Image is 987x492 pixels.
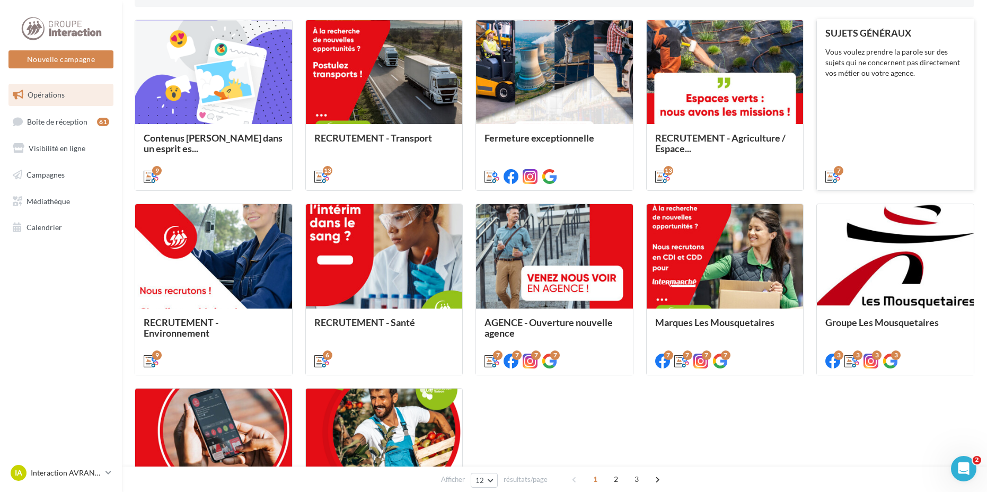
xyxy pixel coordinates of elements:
[323,166,332,175] div: 13
[853,350,862,360] div: 3
[8,50,113,68] button: Nouvelle campagne
[6,216,116,239] a: Calendrier
[27,196,70,205] span: Médiathèque
[872,350,882,360] div: 3
[441,475,465,485] span: Afficher
[6,164,116,186] a: Campagnes
[314,317,415,328] span: RECRUTEMENT - Santé
[27,170,65,179] span: Campagnes
[15,468,22,478] span: IA
[314,132,432,144] span: RECRUTEMENT - Transport
[891,350,901,360] div: 3
[144,132,283,154] span: Contenus [PERSON_NAME] dans un esprit es...
[6,190,116,213] a: Médiathèque
[471,473,498,488] button: 12
[973,456,981,464] span: 2
[607,471,624,488] span: 2
[493,350,503,360] div: 7
[531,350,541,360] div: 7
[97,118,109,126] div: 61
[484,317,613,339] span: AGENCE - Ouverture nouvelle agence
[144,317,218,339] span: RECRUTEMENT - Environnement
[484,132,594,144] span: Fermeture exceptionnelle
[951,456,976,481] iframe: Intercom live chat
[825,27,911,39] span: SUJETS GÉNÉRAUX
[655,317,774,328] span: Marques Les Mousquetaires
[825,47,965,78] div: Vous voulez prendre la parole sur des sujets qui ne concernent pas directement vos métier ou votr...
[825,317,939,328] span: Groupe Les Mousquetaires
[475,476,484,485] span: 12
[6,110,116,133] a: Boîte de réception61
[6,84,116,106] a: Opérations
[721,350,730,360] div: 7
[152,166,162,175] div: 9
[702,350,711,360] div: 7
[8,463,113,483] a: IA Interaction AVRANCHES
[27,117,87,126] span: Boîte de réception
[587,471,604,488] span: 1
[834,350,843,360] div: 3
[655,132,786,154] span: RECRUTEMENT - Agriculture / Espace...
[664,166,673,175] div: 13
[31,468,101,478] p: Interaction AVRANCHES
[28,90,65,99] span: Opérations
[323,350,332,360] div: 6
[6,137,116,160] a: Visibilité en ligne
[683,350,692,360] div: 7
[628,471,645,488] span: 3
[550,350,560,360] div: 7
[27,223,62,232] span: Calendrier
[504,475,548,485] span: résultats/page
[512,350,522,360] div: 7
[834,166,843,175] div: 7
[152,350,162,360] div: 9
[664,350,673,360] div: 7
[29,144,85,153] span: Visibilité en ligne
